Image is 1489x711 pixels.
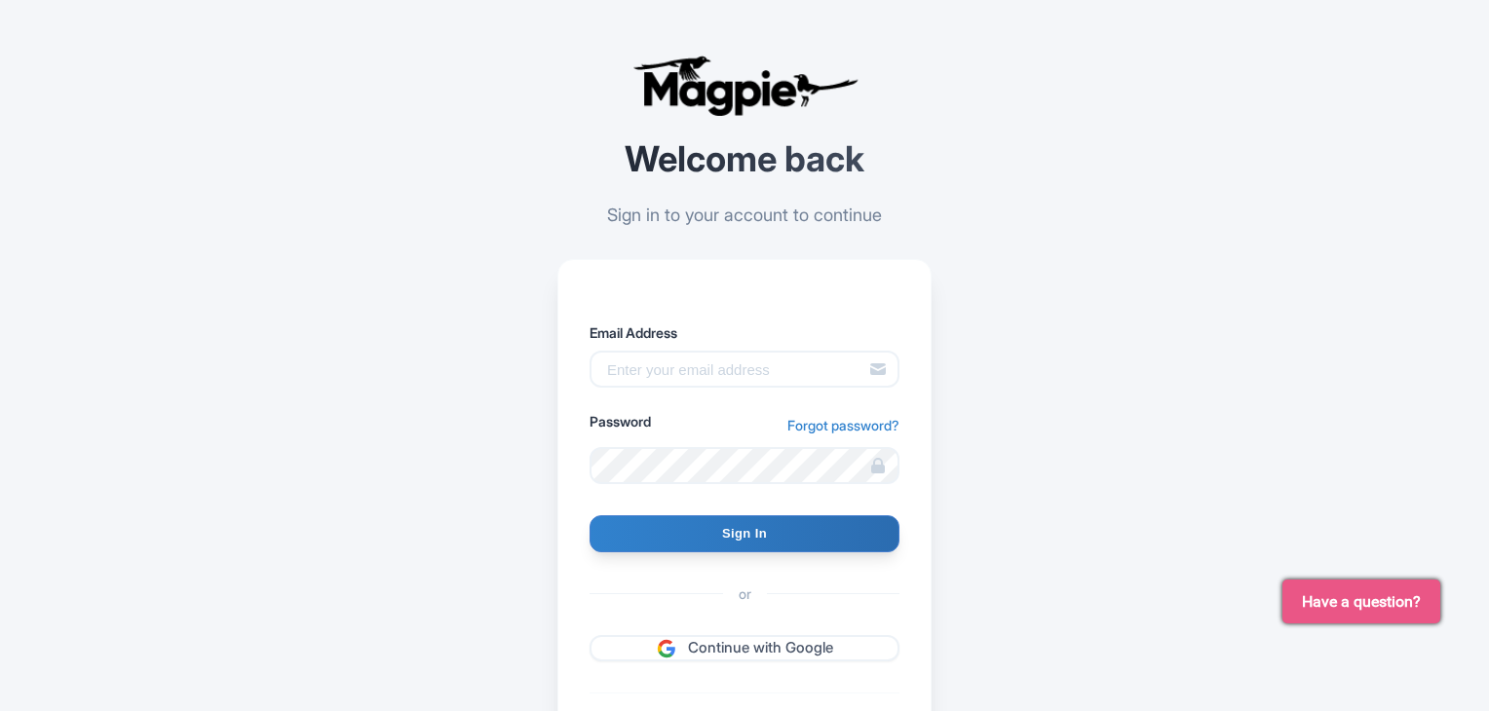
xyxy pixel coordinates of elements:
[590,411,651,431] label: Password
[787,415,899,435] a: Forgot password?
[590,351,899,388] input: Enter your email address
[590,635,899,661] a: Continue with Google
[628,55,861,117] img: logo-ab69f6fb50320c5b225c76a69d11143b.png
[723,583,767,604] span: or
[557,202,932,228] p: Sign in to your account to continue
[557,140,932,179] h2: Welcome back
[1302,590,1421,614] span: Have a question?
[1282,580,1440,623] button: Have a question?
[590,322,899,343] label: Email Address
[590,515,899,552] input: Sign In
